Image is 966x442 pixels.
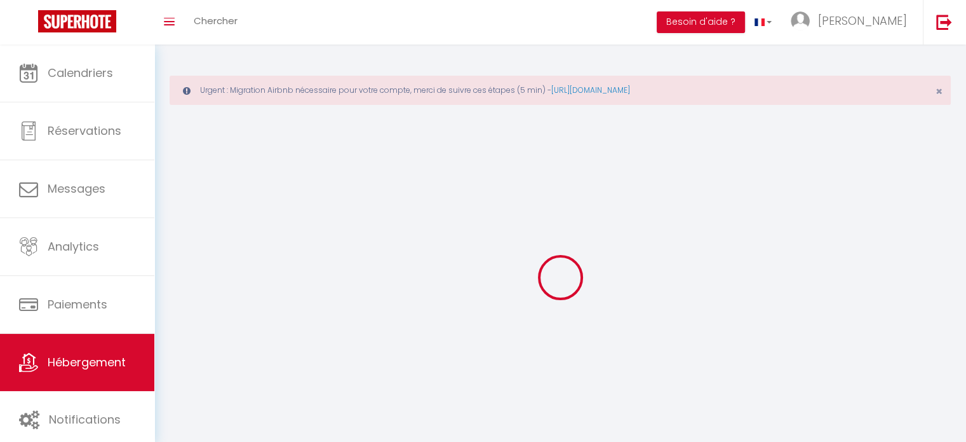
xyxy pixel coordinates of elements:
span: Messages [48,181,105,197]
span: Notifications [49,411,121,427]
button: Close [936,86,943,97]
span: × [936,83,943,99]
div: Urgent : Migration Airbnb nécessaire pour votre compte, merci de suivre ces étapes (5 min) - [170,76,951,105]
span: Hébergement [48,354,126,370]
span: Chercher [194,14,238,27]
span: [PERSON_NAME] [818,13,907,29]
span: Réservations [48,123,121,139]
span: Paiements [48,296,107,312]
span: Calendriers [48,65,113,81]
button: Besoin d'aide ? [657,11,745,33]
button: Ouvrir le widget de chat LiveChat [10,5,48,43]
span: Analytics [48,238,99,254]
img: logout [936,14,952,30]
img: Super Booking [38,10,116,32]
a: [URL][DOMAIN_NAME] [551,85,630,95]
img: ... [791,11,810,31]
